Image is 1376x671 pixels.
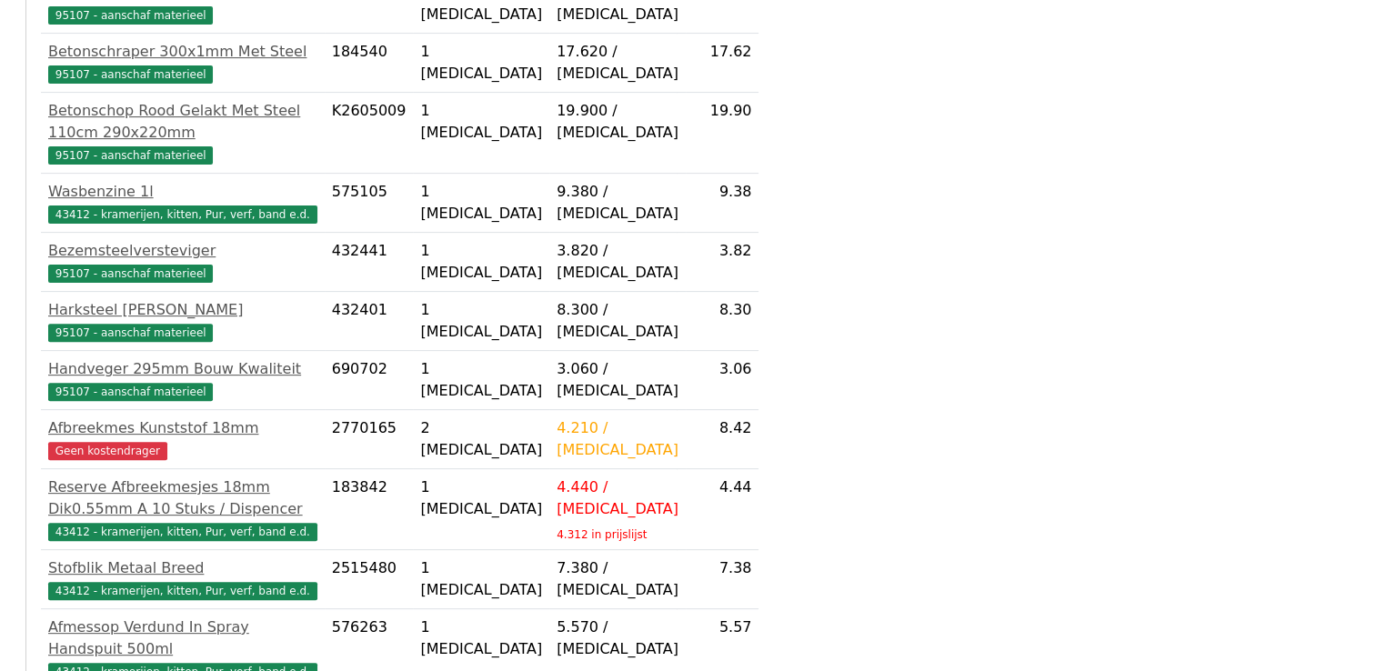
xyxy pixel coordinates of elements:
[420,240,542,284] div: 1 [MEDICAL_DATA]
[48,476,317,520] div: Reserve Afbreekmesjes 18mm Dik0.55mm A 10 Stuks / Dispencer
[420,41,542,85] div: 1 [MEDICAL_DATA]
[686,469,759,550] td: 4.44
[686,292,759,351] td: 8.30
[48,205,317,224] span: 43412 - kramerijen, kitten, Pur, verf, band e.d.
[48,100,317,165] a: Betonschop Rood Gelakt Met Steel 110cm 290x220mm95107 - aanschaf materieel
[48,240,317,284] a: Bezemsteelversteviger95107 - aanschaf materieel
[325,34,414,93] td: 184540
[686,93,759,174] td: 19.90
[48,616,317,660] div: Afmessop Verdund In Spray Handspuit 500ml
[48,324,213,342] span: 95107 - aanschaf materieel
[420,557,542,601] div: 1 [MEDICAL_DATA]
[48,476,317,542] a: Reserve Afbreekmesjes 18mm Dik0.55mm A 10 Stuks / Dispencer43412 - kramerijen, kitten, Pur, verf,...
[557,181,678,225] div: 9.380 / [MEDICAL_DATA]
[325,351,414,410] td: 690702
[48,299,317,343] a: Harksteel [PERSON_NAME]95107 - aanschaf materieel
[48,358,317,402] a: Handveger 295mm Bouw Kwaliteit95107 - aanschaf materieel
[686,34,759,93] td: 17.62
[420,616,542,660] div: 1 [MEDICAL_DATA]
[557,476,678,520] div: 4.440 / [MEDICAL_DATA]
[420,181,542,225] div: 1 [MEDICAL_DATA]
[48,417,317,461] a: Afbreekmes Kunststof 18mmGeen kostendrager
[48,358,317,380] div: Handveger 295mm Bouw Kwaliteit
[48,6,213,25] span: 95107 - aanschaf materieel
[48,557,317,601] a: Stofblik Metaal Breed43412 - kramerijen, kitten, Pur, verf, band e.d.
[48,299,317,321] div: Harksteel [PERSON_NAME]
[325,292,414,351] td: 432401
[48,240,317,262] div: Bezemsteelversteviger
[48,417,317,439] div: Afbreekmes Kunststof 18mm
[325,233,414,292] td: 432441
[557,417,678,461] div: 4.210 / [MEDICAL_DATA]
[48,383,213,401] span: 95107 - aanschaf materieel
[557,299,678,343] div: 8.300 / [MEDICAL_DATA]
[48,146,213,165] span: 95107 - aanschaf materieel
[48,442,167,460] span: Geen kostendrager
[420,358,542,402] div: 1 [MEDICAL_DATA]
[325,550,414,609] td: 2515480
[325,93,414,174] td: K2605009
[48,557,317,579] div: Stofblik Metaal Breed
[48,41,317,85] a: Betonschraper 300x1mm Met Steel95107 - aanschaf materieel
[686,410,759,469] td: 8.42
[48,265,213,283] span: 95107 - aanschaf materieel
[557,528,647,541] sub: 4.312 in prijslijst
[686,233,759,292] td: 3.82
[48,100,317,144] div: Betonschop Rood Gelakt Met Steel 110cm 290x220mm
[420,476,542,520] div: 1 [MEDICAL_DATA]
[325,174,414,233] td: 575105
[557,41,678,85] div: 17.620 / [MEDICAL_DATA]
[48,582,317,600] span: 43412 - kramerijen, kitten, Pur, verf, band e.d.
[420,100,542,144] div: 1 [MEDICAL_DATA]
[686,174,759,233] td: 9.38
[325,410,414,469] td: 2770165
[557,557,678,601] div: 7.380 / [MEDICAL_DATA]
[686,351,759,410] td: 3.06
[48,65,213,84] span: 95107 - aanschaf materieel
[686,550,759,609] td: 7.38
[420,299,542,343] div: 1 [MEDICAL_DATA]
[325,469,414,550] td: 183842
[557,240,678,284] div: 3.820 / [MEDICAL_DATA]
[48,523,317,541] span: 43412 - kramerijen, kitten, Pur, verf, band e.d.
[420,417,542,461] div: 2 [MEDICAL_DATA]
[557,358,678,402] div: 3.060 / [MEDICAL_DATA]
[557,100,678,144] div: 19.900 / [MEDICAL_DATA]
[48,181,317,203] div: Wasbenzine 1l
[48,41,317,63] div: Betonschraper 300x1mm Met Steel
[48,181,317,225] a: Wasbenzine 1l43412 - kramerijen, kitten, Pur, verf, band e.d.
[557,616,678,660] div: 5.570 / [MEDICAL_DATA]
